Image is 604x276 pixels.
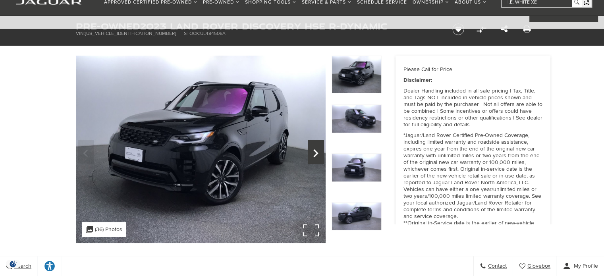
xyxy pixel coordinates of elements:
[450,23,467,36] button: Save vehicle
[403,87,542,128] p: Dealer Handling included in all sale pricing | Tax, Title, and Tags NOT included in vehicle price...
[4,260,22,268] section: Click to Open Cookie Consent Modal
[76,56,326,243] img: Used 2023 Land Rover HSE R-Dynamic image 1
[475,23,487,35] button: Compare Vehicle
[501,25,508,34] a: Share this Pre-Owned 2023 Land Rover Discovery HSE R-Dynamic
[200,31,226,37] span: UL484506A
[184,31,200,37] span: Stock:
[523,25,531,34] a: Print this Pre-Owned 2023 Land Rover Discovery HSE R-Dynamic
[513,256,557,276] a: Glovebox
[486,263,507,270] span: Contact
[403,66,542,73] p: Please Call for Price
[332,202,382,231] img: Used 2023 Land Rover HSE R-Dynamic image 4
[82,222,126,237] div: (36) Photos
[557,256,604,276] button: Open user profile menu
[403,132,542,260] p: *Jaguar/Land Rover Certified Pre-Owned Coverage, including limited warranty and roadside assistan...
[332,104,382,133] img: Used 2023 Land Rover HSE R-Dynamic image 2
[38,256,62,276] a: Explore your accessibility options
[76,31,85,37] span: VIN:
[332,153,382,182] img: Used 2023 Land Rover HSE R-Dynamic image 3
[4,260,22,268] img: Opt-Out Icon
[76,22,439,31] h1: 2023 Land Rover Discovery HSE R-Dynamic
[525,263,550,270] span: Glovebox
[332,56,382,93] img: Used 2023 Land Rover HSE R-Dynamic image 1
[308,140,324,164] div: Next
[38,260,62,272] div: Explore your accessibility options
[85,31,176,37] span: [US_VEHICLE_IDENTIFICATION_NUMBER]
[571,263,598,270] span: My Profile
[403,77,432,83] strong: Disclaimer:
